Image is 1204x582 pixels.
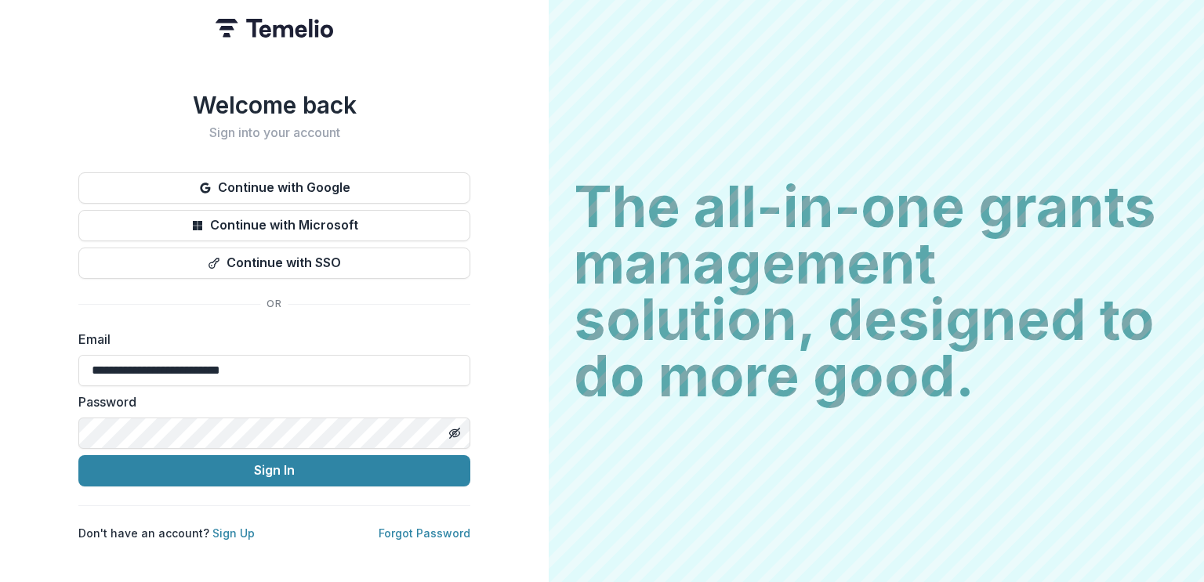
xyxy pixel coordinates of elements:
button: Sign In [78,455,470,486]
button: Continue with SSO [78,248,470,279]
button: Toggle password visibility [442,421,467,446]
h2: Sign into your account [78,125,470,140]
a: Sign Up [212,526,255,540]
img: Temelio [216,19,333,38]
label: Email [78,330,461,349]
h1: Welcome back [78,91,470,119]
a: Forgot Password [379,526,470,540]
p: Don't have an account? [78,525,255,541]
button: Continue with Microsoft [78,210,470,241]
label: Password [78,392,461,411]
button: Continue with Google [78,172,470,204]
